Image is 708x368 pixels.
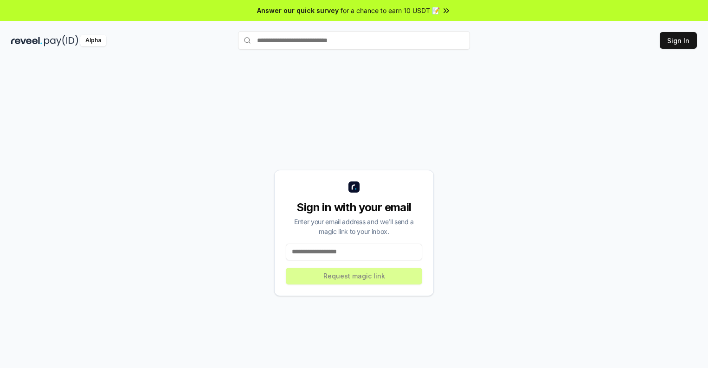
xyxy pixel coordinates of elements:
[11,35,42,46] img: reveel_dark
[660,32,697,49] button: Sign In
[341,6,440,15] span: for a chance to earn 10 USDT 📝
[44,35,78,46] img: pay_id
[348,181,360,193] img: logo_small
[80,35,106,46] div: Alpha
[257,6,339,15] span: Answer our quick survey
[286,217,422,236] div: Enter your email address and we’ll send a magic link to your inbox.
[286,200,422,215] div: Sign in with your email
